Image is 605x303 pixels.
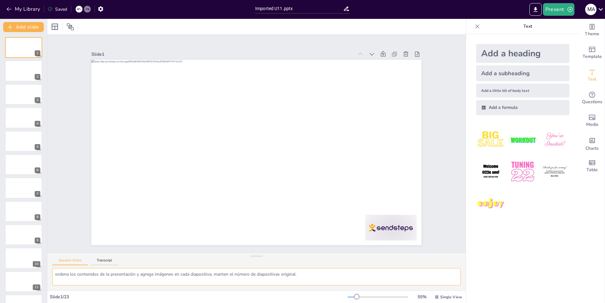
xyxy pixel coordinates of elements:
[50,22,60,32] div: Layout
[35,97,40,103] div: 3
[90,258,118,265] button: Transcript
[35,167,40,173] div: 6
[579,19,605,42] div: Change the overall theme
[476,65,569,81] div: Add a subheading
[440,295,462,300] span: Single View
[585,145,599,152] span: Charts
[33,261,40,267] div: 10
[5,271,42,292] div: 11
[3,22,44,32] button: Add slide
[48,6,67,12] div: Saved
[66,23,74,31] span: Position
[35,74,40,80] div: 2
[585,4,596,15] div: M A
[529,3,542,16] button: Export to PowerPoint
[5,37,42,58] div: 1
[579,132,605,155] div: Add charts and graphs
[35,144,40,150] div: 5
[540,157,569,186] img: 6.jpeg
[579,155,605,177] div: Add a table
[582,98,602,105] span: Questions
[476,189,505,218] img: 7.jpeg
[5,177,42,198] div: 7
[588,76,596,83] span: Text
[35,238,40,243] div: 9
[579,87,605,109] div: Get real-time input from your audience
[579,42,605,64] div: Add ready made slides
[5,201,42,222] div: 8
[5,4,43,14] button: My Library
[5,84,42,105] div: 3
[482,19,573,34] p: Text
[586,166,598,173] span: Table
[579,64,605,87] div: Add text boxes
[5,224,42,245] div: 9
[5,60,42,81] div: 2
[5,154,42,175] div: 6
[35,121,40,126] div: 4
[540,125,569,154] img: 3.jpeg
[585,3,596,16] button: M A
[586,121,598,128] span: Media
[35,50,40,56] div: 1
[579,109,605,132] div: Add images, graphics, shapes or video
[35,191,40,197] div: 7
[5,248,42,268] div: 10
[52,268,461,285] textarea: ordena los contenidos de la presentación y agrega imágenes en cada diapositiva, manten el número ...
[476,125,505,154] img: 1.jpeg
[476,100,569,115] div: Add a formula
[543,3,574,16] button: Present
[33,284,40,290] div: 11
[52,258,88,265] button: Speaker Notes
[508,157,537,186] img: 5.jpeg
[476,84,569,98] div: Add a little bit of body text
[35,214,40,220] div: 8
[5,131,42,152] div: 5
[476,44,569,63] div: Add a heading
[476,157,505,186] img: 4.jpeg
[508,125,537,154] img: 2.jpeg
[255,4,343,13] input: Insert title
[414,294,429,300] div: 55 %
[50,294,348,300] div: Slide 1 / 23
[585,31,599,37] span: Theme
[583,53,602,60] span: Template
[5,107,42,128] div: 4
